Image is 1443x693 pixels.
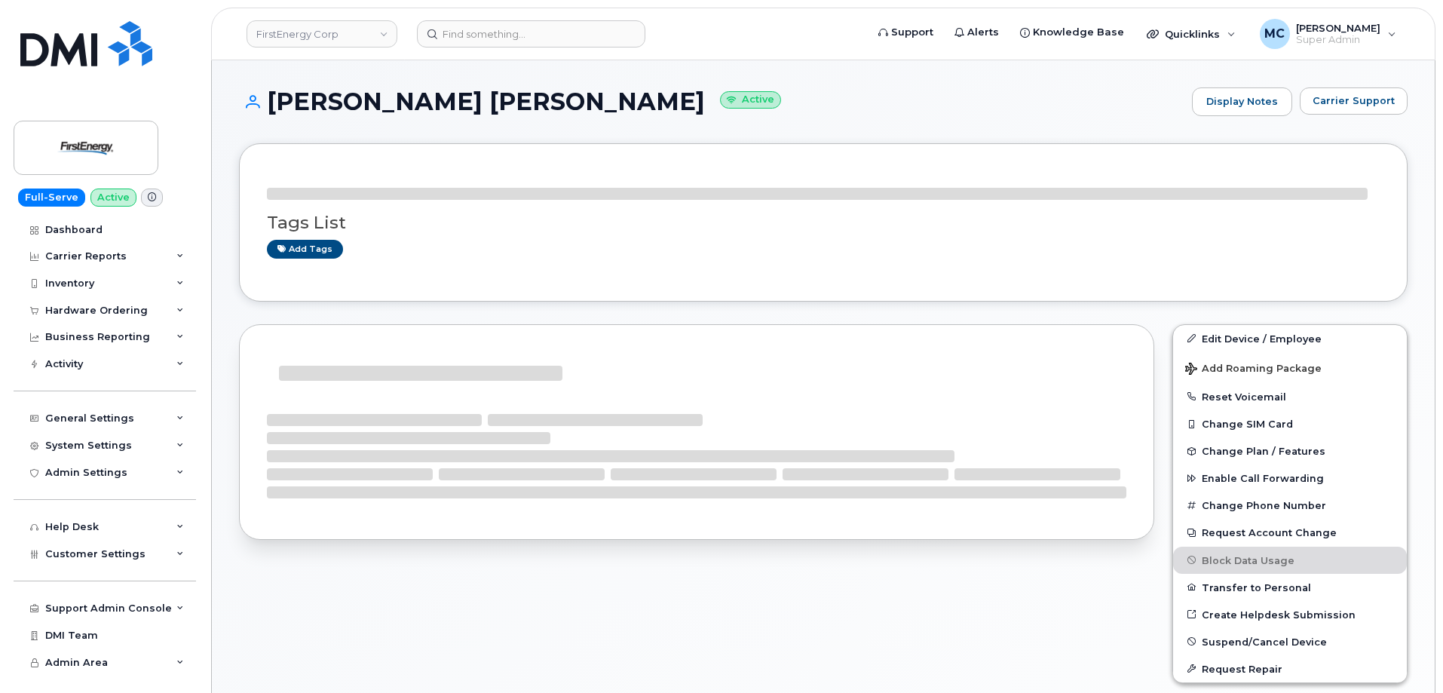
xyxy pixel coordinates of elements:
[1173,325,1407,352] a: Edit Device / Employee
[1313,94,1395,108] span: Carrier Support
[1202,636,1327,647] span: Suspend/Cancel Device
[1173,574,1407,601] button: Transfer to Personal
[1173,465,1407,492] button: Enable Call Forwarding
[267,240,343,259] a: Add tags
[1173,519,1407,546] button: Request Account Change
[720,91,781,109] small: Active
[1173,492,1407,519] button: Change Phone Number
[1202,446,1325,457] span: Change Plan / Features
[267,213,1380,232] h3: Tags List
[1192,87,1292,116] a: Display Notes
[1173,628,1407,655] button: Suspend/Cancel Device
[1173,601,1407,628] a: Create Helpdesk Submission
[1173,383,1407,410] button: Reset Voicemail
[1173,352,1407,383] button: Add Roaming Package
[1300,87,1408,115] button: Carrier Support
[239,88,1184,115] h1: [PERSON_NAME] [PERSON_NAME]
[1202,473,1324,484] span: Enable Call Forwarding
[1173,547,1407,574] button: Block Data Usage
[1185,363,1322,377] span: Add Roaming Package
[1173,655,1407,682] button: Request Repair
[1173,437,1407,465] button: Change Plan / Features
[1173,410,1407,437] button: Change SIM Card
